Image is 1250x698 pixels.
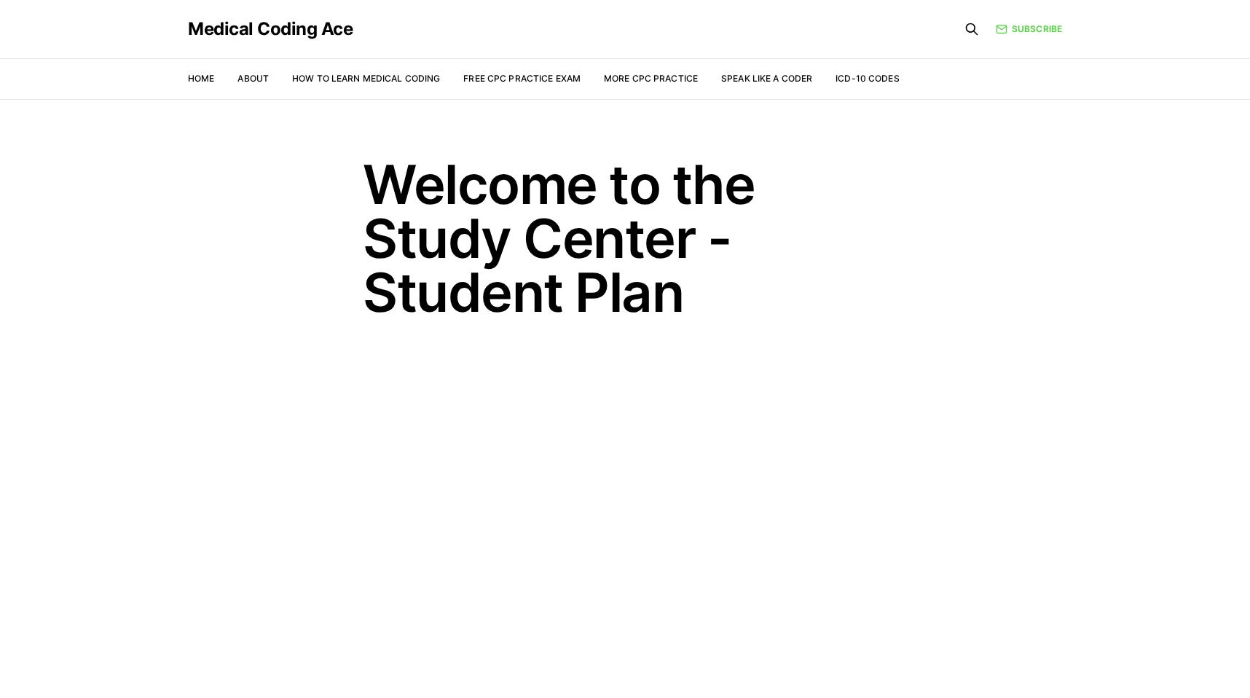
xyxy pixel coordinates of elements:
[188,73,214,84] a: Home
[188,20,353,38] a: Medical Coding Ace
[604,73,698,84] a: More CPC Practice
[363,157,887,319] h1: Welcome to the Study Center - Student Plan
[237,73,269,84] a: About
[721,73,812,84] a: Speak Like a Coder
[836,73,899,84] a: ICD-10 Codes
[292,73,440,84] a: How to Learn Medical Coding
[463,73,581,84] a: Free CPC Practice Exam
[996,23,1062,36] a: Subscribe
